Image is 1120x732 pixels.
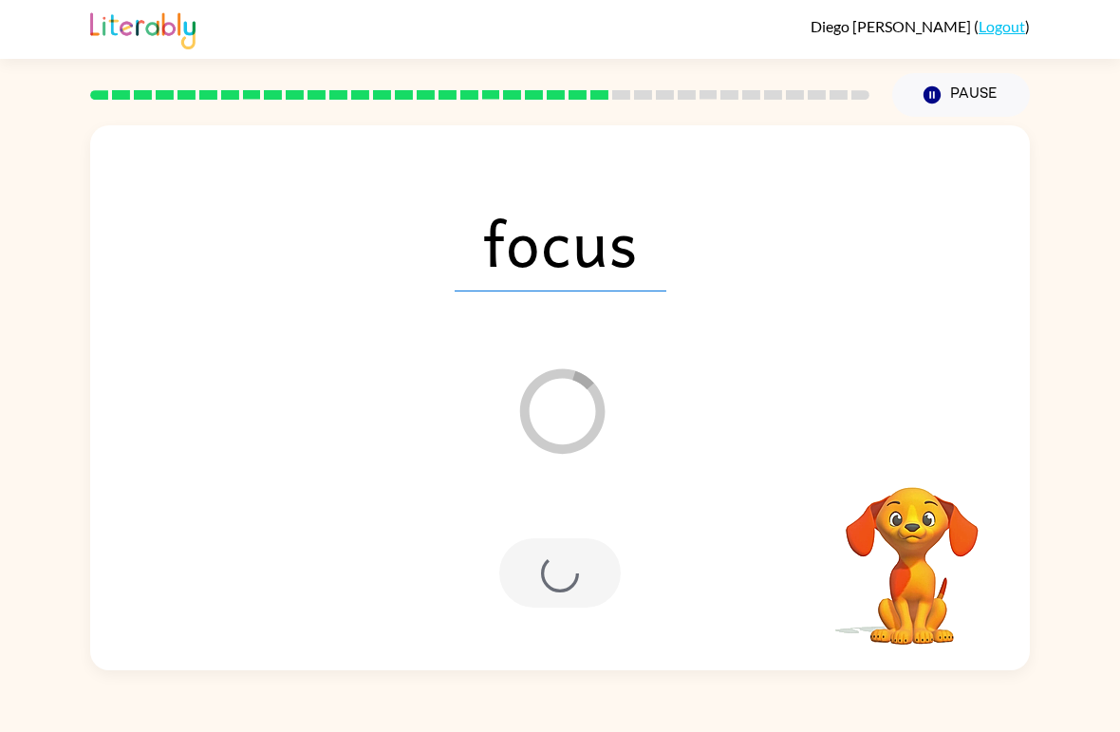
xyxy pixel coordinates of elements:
[817,458,1007,648] video: Your browser must support playing .mp4 files to use Literably. Please try using another browser.
[455,193,666,291] span: focus
[979,17,1025,35] a: Logout
[892,73,1030,117] button: Pause
[90,8,196,49] img: Literably
[811,17,1030,35] div: ( )
[811,17,974,35] span: Diego [PERSON_NAME]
